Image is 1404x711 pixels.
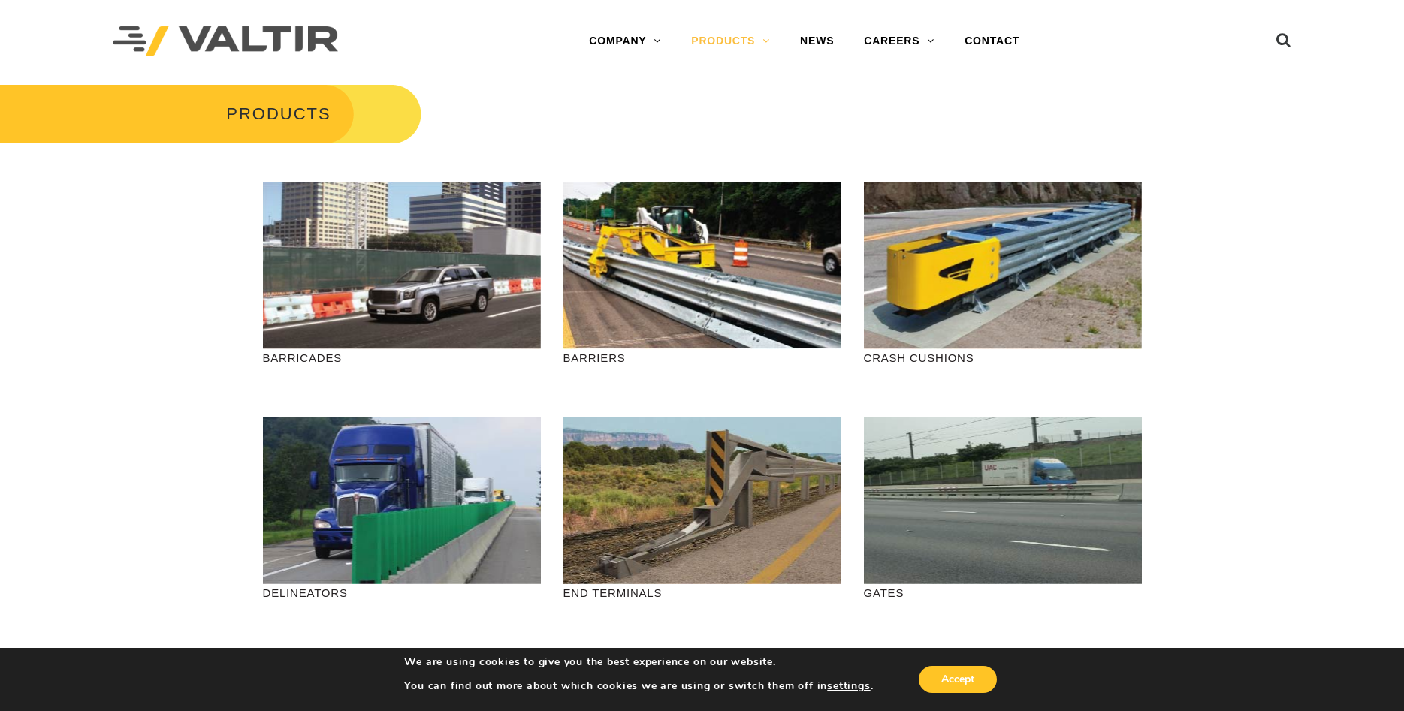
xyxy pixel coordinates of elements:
a: PRODUCTS [676,26,785,56]
p: CRASH CUSHIONS [864,349,1142,366]
p: END TERMINALS [563,584,841,601]
p: GATES [864,584,1142,601]
img: Valtir [113,26,338,57]
a: CONTACT [950,26,1034,56]
p: You can find out more about which cookies we are using or switch them off in . [404,679,873,693]
p: DELINEATORS [263,584,541,601]
p: We are using cookies to give you the best experience on our website. [404,655,873,669]
p: BARRIERS [563,349,841,366]
button: settings [827,679,870,693]
p: BARRICADES [263,349,541,366]
a: COMPANY [574,26,676,56]
a: NEWS [785,26,849,56]
a: CAREERS [849,26,950,56]
button: Accept [919,666,997,693]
